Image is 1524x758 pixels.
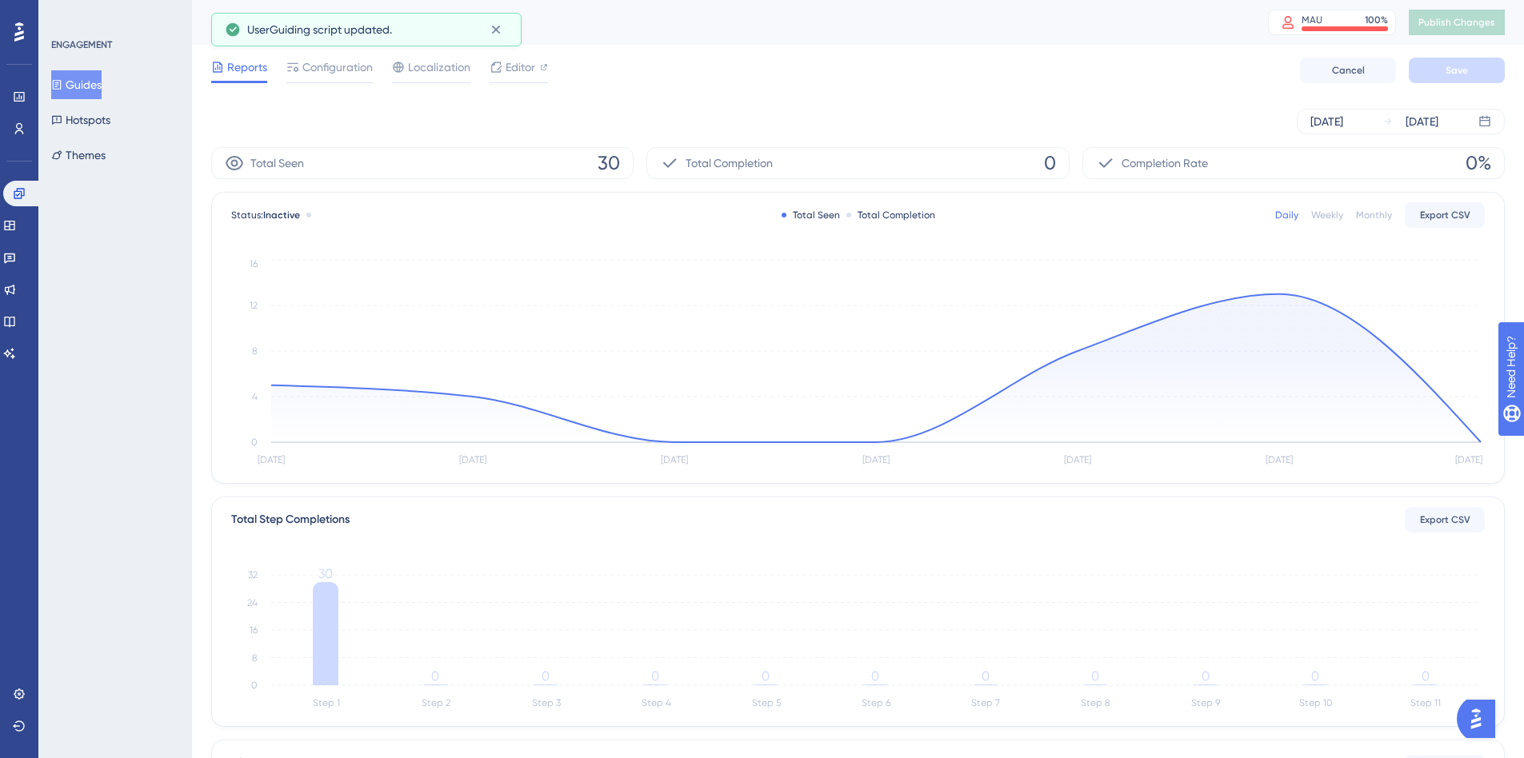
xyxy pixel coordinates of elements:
[247,597,258,608] tspan: 24
[38,4,100,23] span: Need Help?
[1191,697,1220,708] tspan: Step 9
[1081,697,1110,708] tspan: Step 8
[211,11,1228,34] div: TESTE COPILOT 2ª FASE
[250,154,304,173] span: Total Seen
[1275,209,1298,221] div: Daily
[252,345,258,357] tspan: 8
[1405,202,1485,228] button: Export CSV
[782,209,840,221] div: Total Seen
[1302,14,1322,26] div: MAU
[227,58,267,77] span: Reports
[1356,209,1392,221] div: Monthly
[258,454,285,465] tspan: [DATE]
[1446,64,1468,77] span: Save
[250,300,258,311] tspan: 12
[318,566,333,581] tspan: 30
[431,668,439,684] tspan: 0
[661,454,688,465] tspan: [DATE]
[1466,150,1491,176] span: 0%
[250,258,258,269] tspan: 16
[862,697,890,708] tspan: Step 6
[51,141,106,170] button: Themes
[871,668,879,684] tspan: 0
[506,58,535,77] span: Editor
[1044,150,1056,176] span: 0
[51,70,102,99] button: Guides
[422,697,450,708] tspan: Step 2
[251,437,258,448] tspan: 0
[51,38,112,51] div: ENGAGEMENT
[862,454,890,465] tspan: [DATE]
[1406,112,1438,131] div: [DATE]
[982,668,990,684] tspan: 0
[598,150,620,176] span: 30
[1455,454,1482,465] tspan: [DATE]
[51,106,110,134] button: Hotspots
[1409,58,1505,83] button: Save
[247,20,392,39] span: UserGuiding script updated.
[1420,209,1470,221] span: Export CSV
[651,668,659,684] tspan: 0
[1299,697,1333,708] tspan: Step 10
[250,624,258,636] tspan: 16
[532,697,561,708] tspan: Step 3
[1332,64,1365,77] span: Cancel
[971,697,1000,708] tspan: Step 7
[686,154,773,173] span: Total Completion
[231,510,350,529] div: Total Step Completions
[1310,112,1343,131] div: [DATE]
[313,697,340,708] tspan: Step 1
[642,697,671,708] tspan: Step 4
[1365,14,1388,26] div: 100 %
[542,668,550,684] tspan: 0
[1410,697,1441,708] tspan: Step 11
[302,58,373,77] span: Configuration
[846,209,935,221] div: Total Completion
[1266,454,1293,465] tspan: [DATE]
[263,209,300,221] span: Inactive
[459,454,486,465] tspan: [DATE]
[1418,16,1495,29] span: Publish Changes
[251,680,258,691] tspan: 0
[1457,695,1505,743] iframe: UserGuiding AI Assistant Launcher
[408,58,470,77] span: Localization
[1122,154,1208,173] span: Completion Rate
[1311,668,1319,684] tspan: 0
[252,391,258,402] tspan: 4
[1420,513,1470,526] span: Export CSV
[762,668,770,684] tspan: 0
[1405,507,1485,533] button: Export CSV
[252,652,258,664] tspan: 8
[1300,58,1396,83] button: Cancel
[1064,454,1091,465] tspan: [DATE]
[1091,668,1099,684] tspan: 0
[1422,668,1430,684] tspan: 0
[1409,10,1505,35] button: Publish Changes
[752,697,781,708] tspan: Step 5
[231,209,300,221] span: Status:
[1202,668,1210,684] tspan: 0
[248,569,258,580] tspan: 32
[1311,209,1343,221] div: Weekly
